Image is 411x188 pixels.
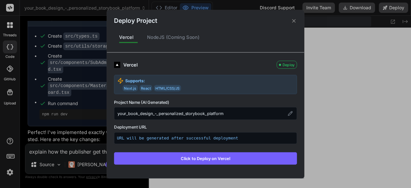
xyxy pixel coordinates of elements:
div: Vercel [114,31,139,44]
img: logo [114,61,120,67]
label: Project Name (AI Generated) [114,99,297,105]
label: Deployment URL [114,124,297,130]
span: React [139,85,152,91]
div: NodeJS (Coming Soon) [142,31,205,44]
div: your_book_design_-_personalized_storybook_platform [114,107,297,120]
button: Edit project name [287,110,294,117]
div: Deploy [277,61,297,69]
span: Next.js [123,85,138,91]
div: Vercel [123,61,274,68]
span: HTML/CSS/JS [154,85,181,91]
p: URL will be generated after successful deployment [117,135,294,141]
button: Click to Deploy on Vercel [114,152,297,164]
strong: Supports: [125,77,145,84]
h2: Deploy Project [114,16,157,25]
